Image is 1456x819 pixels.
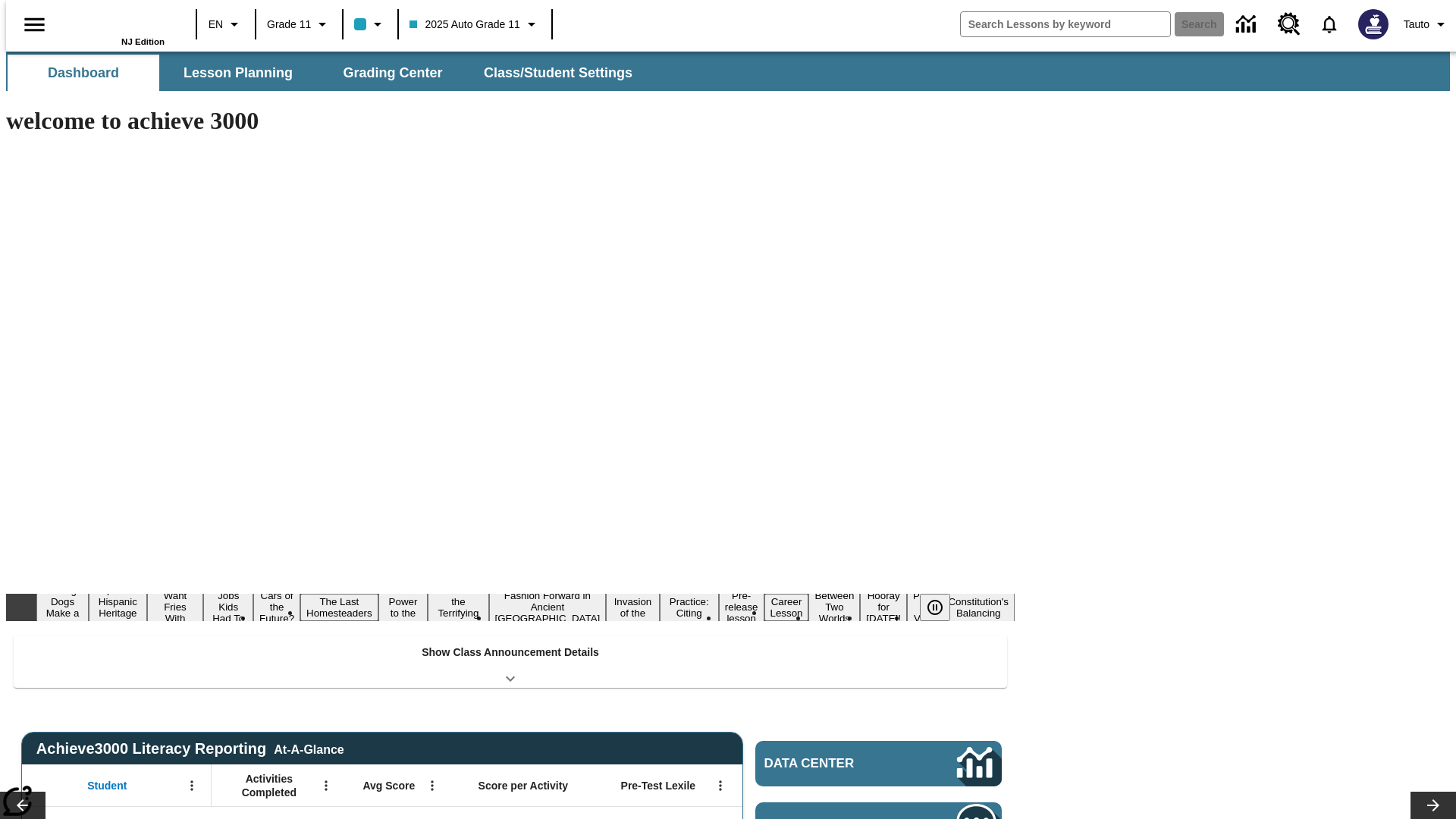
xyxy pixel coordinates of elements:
span: Student [87,779,127,792]
span: Achieve3000 Literacy Reporting [36,740,344,758]
button: Open Menu [315,774,337,797]
button: Slide 9 Fashion Forward in Ancient Rome [489,588,607,626]
button: Slide 3 Do You Want Fries With That? [147,576,204,638]
span: Tauto [1404,17,1429,33]
button: Lesson carousel, Next [1410,792,1456,819]
button: Slide 7 Solar Power to the People [378,582,428,632]
span: 2025 Auto Grade 11 [409,17,519,33]
button: Slide 8 Attack of the Terrifying Tomatoes [428,582,488,632]
button: Grading Center [317,55,469,91]
a: Home [66,7,165,37]
input: search field [961,12,1170,36]
h1: welcome to achieve 3000 [6,107,1015,135]
span: NJ Edition [121,37,165,46]
span: Activities Completed [219,772,319,799]
button: Profile/Settings [1398,11,1456,38]
button: Slide 14 Between Two Worlds [808,588,860,626]
div: At-A-Glance [274,740,344,757]
button: Slide 16 Point of View [907,588,942,626]
span: Avg Score [362,779,415,792]
button: Slide 12 Pre-release lesson [719,588,764,626]
button: Class/Student Settings [472,55,645,91]
div: Show Class Announcement Details [14,635,1007,688]
button: Open Menu [709,774,732,797]
button: Pause [920,594,950,621]
button: Language: EN, Select a language [202,11,250,38]
span: Grade 11 [267,17,311,33]
span: Pre-Test Lexile [621,779,696,792]
a: Notifications [1310,5,1349,44]
button: Slide 1 Diving Dogs Make a Splash [36,582,89,632]
a: Data Center [755,741,1002,786]
button: Select a new avatar [1349,5,1398,44]
button: Lesson Planning [162,55,314,91]
button: Slide 11 Mixed Practice: Citing Evidence [660,582,719,632]
span: EN [209,17,223,33]
button: Slide 2 ¡Viva Hispanic Heritage Month! [89,582,147,632]
button: Slide 5 Cars of the Future? [253,588,300,626]
img: Avatar [1358,9,1389,39]
div: SubNavbar [6,52,1450,91]
a: Data Center [1227,4,1269,45]
button: Class color is light blue. Change class color [348,11,393,38]
button: Class: 2025 Auto Grade 11, Select your class [403,11,546,38]
span: Data Center [764,756,906,771]
div: Home [66,5,165,46]
button: Slide 10 The Invasion of the Free CD [606,582,659,632]
p: Show Class Announcement Details [422,645,599,661]
button: Slide 17 The Constitution's Balancing Act [942,582,1015,632]
button: Slide 4 Dirty Jobs Kids Had To Do [203,576,253,638]
span: Score per Activity [479,779,569,792]
button: Open side menu [12,2,57,47]
div: SubNavbar [6,55,646,91]
button: Grade: Grade 11, Select a grade [261,11,337,38]
button: Open Menu [421,774,444,797]
button: Slide 13 Career Lesson [764,594,809,621]
button: Slide 6 The Last Homesteaders [300,594,378,621]
button: Slide 15 Hooray for Constitution Day! [860,588,907,626]
div: Pause [920,594,965,621]
button: Open Menu [180,774,203,797]
a: Resource Center, Will open in new tab [1269,4,1310,45]
button: Dashboard [8,55,159,91]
